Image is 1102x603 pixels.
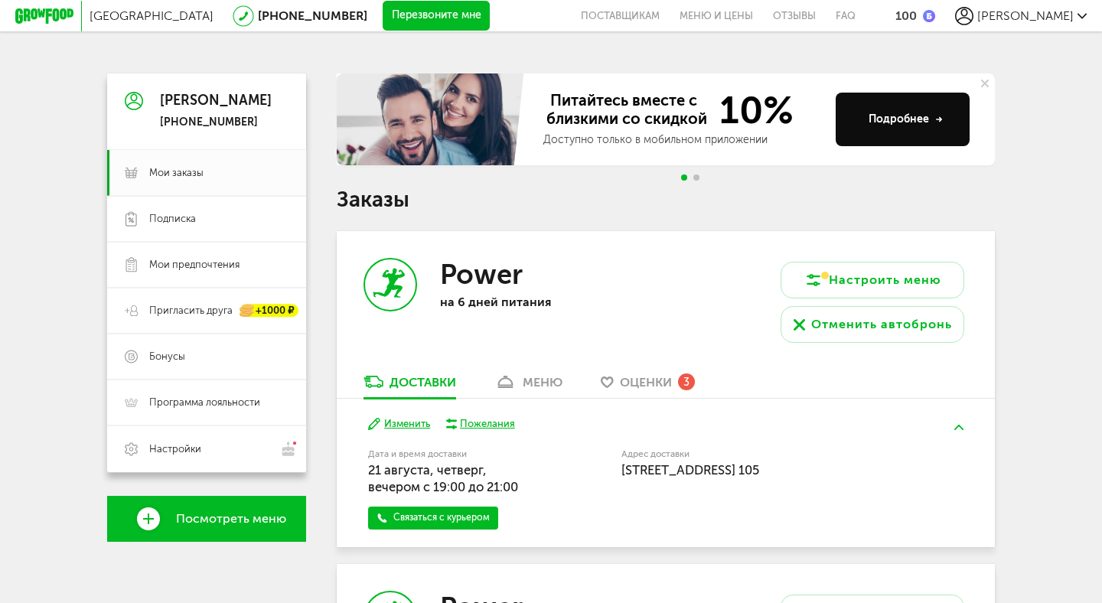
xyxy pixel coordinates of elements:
span: Мои предпочтения [149,258,240,272]
div: +1000 ₽ [240,305,298,318]
button: Настроить меню [781,262,964,298]
div: 100 [895,8,917,23]
span: Питайтесь вместе с близкими со скидкой [543,91,710,129]
a: Пригласить друга +1000 ₽ [107,288,306,334]
div: Пожелания [460,417,515,431]
a: Мои предпочтения [107,242,306,288]
span: [GEOGRAPHIC_DATA] [90,8,214,23]
img: family-banner.579af9d.jpg [337,73,528,165]
a: Связаться с курьером [368,507,498,530]
span: Go to slide 1 [681,174,687,181]
a: Бонусы [107,334,306,380]
h1: Заказы [337,190,995,210]
span: Программа лояльности [149,396,260,409]
span: [PERSON_NAME] [977,8,1074,23]
a: Настройки [107,425,306,472]
span: Бонусы [149,350,185,363]
p: на 6 дней питания [440,295,639,309]
div: меню [523,375,562,390]
a: Подписка [107,196,306,242]
label: Дата и время доставки [368,450,543,458]
div: [PHONE_NUMBER] [160,116,272,129]
span: Настройки [149,442,201,456]
span: Оценки [620,375,672,390]
label: Адрес доставки [621,450,907,458]
span: Go to slide 2 [693,174,699,181]
a: Посмотреть меню [107,496,306,542]
span: 21 августа, четверг, вечером c 19:00 до 21:00 [368,462,518,494]
a: Программа лояльности [107,380,306,425]
button: Отменить автобронь [781,306,964,343]
img: bonus_b.cdccf46.png [923,10,935,22]
span: [STREET_ADDRESS] 105 [621,462,759,478]
div: Доставки [390,375,456,390]
div: Подробнее [869,112,943,127]
a: Мои заказы [107,150,306,196]
div: Доступно только в мобильном приложении [543,132,823,148]
span: Пригласить друга [149,304,233,318]
div: Отменить автобронь [811,315,952,334]
span: Подписка [149,212,196,226]
div: [PERSON_NAME] [160,93,272,109]
span: Посмотреть меню [176,512,286,526]
a: [PHONE_NUMBER] [258,8,367,23]
span: Мои заказы [149,166,204,180]
h3: Power [440,258,523,291]
a: меню [487,373,570,398]
img: arrow-up-green.5eb5f82.svg [954,425,963,430]
span: 10% [710,91,794,129]
a: Оценки 3 [593,373,703,398]
button: Пожелания [445,417,515,431]
button: Подробнее [836,93,970,146]
a: Доставки [356,373,464,398]
div: 3 [678,373,695,390]
button: Изменить [368,417,430,432]
button: Перезвоните мне [383,1,490,31]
